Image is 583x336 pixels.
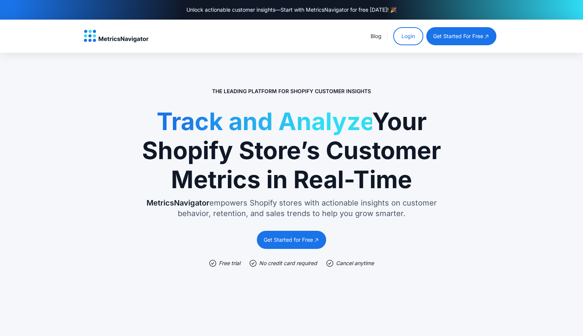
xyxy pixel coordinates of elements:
[84,30,149,43] img: MetricsNavigator
[84,30,149,43] a: home
[141,107,442,194] h1: Your Shopify Store’s Customer Metrics in Real-Time
[186,6,397,14] div: Unlock actionable customer insights—Start with MetricsNavigator for free [DATE]! 🎉
[147,198,209,207] span: MetricsNavigator
[371,33,382,39] a: Blog
[249,259,257,267] img: check
[336,259,374,267] div: Cancel anytime
[219,259,240,267] div: Free trial
[484,33,490,40] img: open
[426,27,496,45] a: get started for free
[212,87,371,95] p: The Leading Platform for Shopify Customer Insights
[264,236,313,244] div: Get Started for Free
[209,259,217,267] img: check
[157,107,372,136] span: Track and Analyze
[313,237,319,243] img: open
[433,32,483,40] div: get started for free
[326,259,334,267] img: check
[393,27,423,45] a: Login
[259,259,317,267] div: No credit card required
[257,231,326,249] a: Get Started for Free
[141,198,442,219] p: empowers Shopify stores with actionable insights on customer behavior, retention, and sales trend...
